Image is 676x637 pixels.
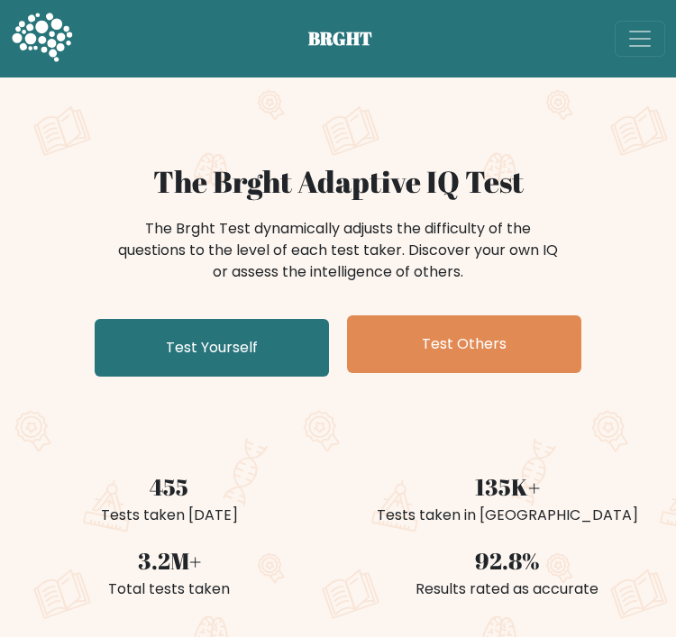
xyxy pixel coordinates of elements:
div: 92.8% [349,544,665,578]
div: The Brght Test dynamically adjusts the difficulty of the questions to the level of each test take... [113,218,563,283]
div: 135K+ [349,470,665,505]
span: BRGHT [308,25,395,52]
a: Test Yourself [95,319,329,377]
button: Toggle navigation [615,21,665,57]
div: 455 [11,470,327,505]
a: Test Others [347,315,581,373]
div: 3.2M+ [11,544,327,578]
h1: The Brght Adaptive IQ Test [11,164,665,200]
div: Total tests taken [11,578,327,600]
div: Results rated as accurate [349,578,665,600]
div: Tests taken [DATE] [11,505,327,526]
div: Tests taken in [GEOGRAPHIC_DATA] [349,505,665,526]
